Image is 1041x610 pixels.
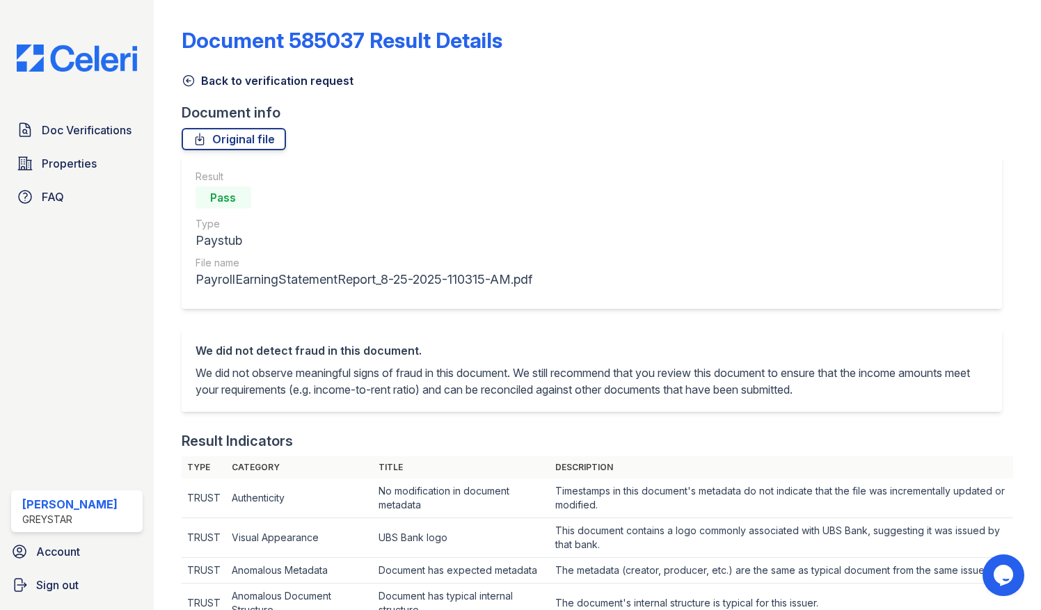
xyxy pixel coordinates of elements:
[182,456,226,479] th: Type
[36,543,80,560] span: Account
[983,554,1027,596] iframe: chat widget
[226,479,373,518] td: Authenticity
[182,558,226,584] td: TRUST
[373,456,550,479] th: Title
[196,217,532,231] div: Type
[373,479,550,518] td: No modification in document metadata
[373,558,550,584] td: Document has expected metadata
[182,103,1014,122] div: Document info
[226,518,373,558] td: Visual Appearance
[22,513,118,527] div: Greystar
[6,538,148,565] a: Account
[373,518,550,558] td: UBS Bank logo
[196,270,532,289] div: PayrollEarningStatementReport_8-25-2025-110315-AM.pdf
[182,431,293,451] div: Result Indicators
[6,571,148,599] a: Sign out
[196,342,989,359] div: We did not detect fraud in this document.
[36,577,79,593] span: Sign out
[42,122,132,138] span: Doc Verifications
[42,188,64,205] span: FAQ
[11,183,143,211] a: FAQ
[196,231,532,250] div: Paystub
[182,479,226,518] td: TRUST
[6,45,148,72] img: CE_Logo_Blue-a8612792a0a2168367f1c8372b55b34899dd931a85d93a1a3d3e32e68fde9ad4.png
[182,28,502,53] a: Document 585037 Result Details
[196,170,532,184] div: Result
[226,456,373,479] th: Category
[11,150,143,177] a: Properties
[182,128,286,150] a: Original file
[196,364,989,398] p: We did not observe meaningful signs of fraud in this document. We still recommend that you review...
[22,496,118,513] div: [PERSON_NAME]
[550,479,1013,518] td: Timestamps in this document's metadata do not indicate that the file was incrementally updated or...
[196,256,532,270] div: File name
[550,456,1013,479] th: Description
[182,72,353,89] a: Back to verification request
[550,558,1013,584] td: The metadata (creator, producer, etc.) are the same as typical document from the same issuer.
[550,518,1013,558] td: This document contains a logo commonly associated with UBS Bank, suggesting it was issued by that...
[182,518,226,558] td: TRUST
[11,116,143,144] a: Doc Verifications
[42,155,97,172] span: Properties
[226,558,373,584] td: Anomalous Metadata
[196,186,251,209] div: Pass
